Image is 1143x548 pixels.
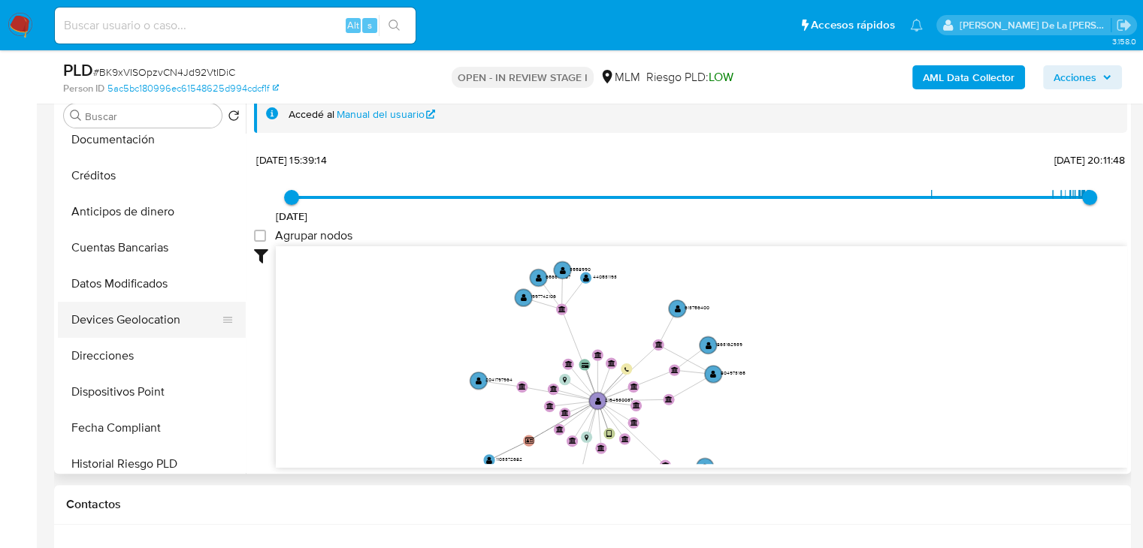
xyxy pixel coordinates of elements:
input: Agrupar nodos [254,230,266,242]
button: Fecha Compliant [58,410,246,446]
text:  [630,418,637,425]
text:  [564,360,572,366]
text:  [558,305,566,312]
button: Historial Riesgo PLD [58,446,246,482]
text:  [710,370,716,378]
input: Buscar usuario o caso... [55,16,416,35]
text:  [665,395,673,402]
text: 440531193 [593,273,617,280]
button: Documentación [58,122,246,158]
span: [DATE] 20:11:48 [1054,152,1125,167]
button: Direcciones [58,338,246,374]
text:  [655,341,663,348]
span: Agrupar nodos [275,228,352,243]
text:  [476,377,482,385]
text:  [621,435,629,441]
text:  [521,294,527,302]
text:  [624,366,629,372]
span: Alt [347,18,359,32]
text:  [597,444,605,450]
text: 2041797964 [485,376,513,383]
text: 613756400 [685,304,709,311]
text:  [702,462,708,471]
text:  [519,383,526,390]
text:  [585,434,588,440]
b: Person ID [63,82,104,95]
span: Riesgo PLD: [646,69,733,86]
button: Cuentas Bancarias [58,230,246,266]
button: Acciones [1043,65,1122,89]
text:  [486,456,492,464]
text:  [705,341,711,349]
text: 2194930037 [605,396,633,402]
text:  [583,274,589,282]
text:  [595,396,601,405]
span: s [367,18,372,32]
text:  [546,402,554,409]
text:  [525,437,534,444]
text:  [563,377,567,383]
p: OPEN - IN REVIEW STAGE I [452,67,594,88]
a: Notificaciones [910,19,923,32]
span: [DATE] 15:39:14 [256,152,326,167]
p: javier.gutierrez@mercadolibre.com.mx [960,18,1111,32]
b: AML Data Collector [923,65,1014,89]
a: Manual del usuario [337,107,436,122]
text:  [630,383,637,390]
button: AML Data Collector [912,65,1025,89]
text:  [536,273,542,282]
a: Salir [1116,17,1132,33]
text: 656574707 [546,272,571,279]
button: Créditos [58,158,246,194]
text: 804973165 [721,369,745,376]
button: Devices Geolocation [58,302,234,338]
span: [DATE] [276,209,308,224]
button: Volver al orden por defecto [228,110,240,126]
button: search-icon [379,15,410,36]
input: Buscar [85,110,216,123]
text:  [594,351,602,357]
text:  [569,437,576,444]
text:  [556,425,564,432]
text: 1103372682 [496,455,522,462]
text:  [582,362,589,367]
text: 169208361 [712,462,736,468]
text: 1997742106 [531,293,556,300]
text:  [633,402,640,408]
button: Datos Modificados [58,266,246,302]
span: Accedé al [289,107,334,122]
text:  [671,366,679,372]
text: 1863162939 [715,340,742,347]
b: PLD [63,58,93,82]
div: MLM [600,69,640,86]
text:  [560,266,566,274]
span: LOW [709,68,733,86]
span: # BK9xVISOpzvCN4Jd92VtIDiC [93,65,235,80]
text:  [608,359,615,366]
text:  [561,409,569,416]
span: 3.158.0 [1111,35,1135,47]
button: Buscar [70,110,82,122]
span: Accesos rápidos [811,17,895,33]
span: Acciones [1054,65,1096,89]
text: 3558990 [570,265,591,272]
button: Dispositivos Point [58,374,246,410]
h1: Contactos [66,497,1119,512]
button: Anticipos de dinero [58,194,246,230]
text:  [606,429,612,438]
text:  [674,305,680,313]
a: 5ac5bc180996ec61548625d994cdcf1f [107,82,279,95]
text:  [550,385,558,392]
